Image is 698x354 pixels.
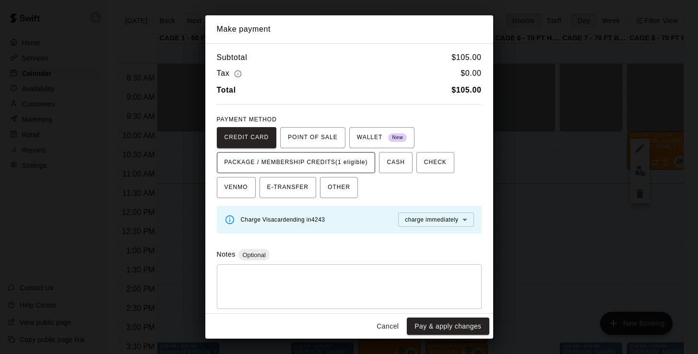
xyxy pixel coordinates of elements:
b: $ 105.00 [451,86,481,94]
h6: $ 105.00 [451,51,481,64]
h2: Make payment [205,15,493,43]
button: CHECK [416,152,454,173]
span: E-TRANSFER [267,180,309,195]
button: POINT OF SALE [280,127,345,148]
button: WALLET New [349,127,415,148]
button: E-TRANSFER [260,177,317,198]
span: CHECK [424,155,447,170]
h6: Subtotal [217,51,248,64]
span: POINT OF SALE [288,130,337,145]
button: CASH [379,152,412,173]
b: Total [217,86,236,94]
span: CREDIT CARD [225,130,269,145]
span: charge immediately [405,216,458,223]
button: Cancel [372,318,403,335]
button: OTHER [320,177,358,198]
span: CASH [387,155,404,170]
span: VENMO [225,180,248,195]
span: OTHER [328,180,350,195]
span: PAYMENT METHOD [217,116,277,123]
span: WALLET [357,130,407,145]
span: Optional [238,251,269,259]
button: CREDIT CARD [217,127,277,148]
button: PACKAGE / MEMBERSHIP CREDITS(1 eligible) [217,152,376,173]
span: Charge Visa card ending in 4243 [241,216,325,223]
span: New [388,131,407,144]
label: Notes [217,250,236,258]
h6: $ 0.00 [461,67,481,80]
button: Pay & apply changes [407,318,489,335]
span: PACKAGE / MEMBERSHIP CREDITS (1 eligible) [225,155,368,170]
h6: Tax [217,67,245,80]
button: VENMO [217,177,256,198]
